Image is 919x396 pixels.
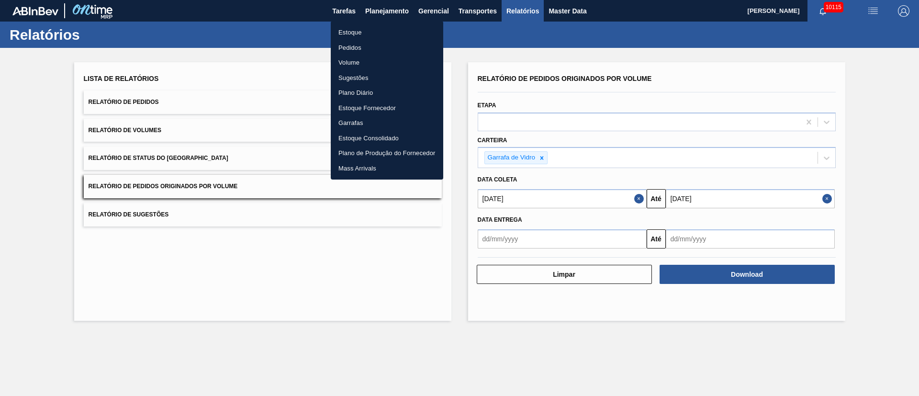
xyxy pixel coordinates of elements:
a: Estoque Consolidado [331,131,443,146]
a: Mass Arrivals [331,161,443,176]
a: Estoque Fornecedor [331,101,443,116]
a: Volume [331,55,443,70]
a: Garrafas [331,115,443,131]
a: Sugestões [331,70,443,86]
a: Estoque [331,25,443,40]
a: Plano de Produção do Fornecedor [331,146,443,161]
a: Plano Diário [331,85,443,101]
a: Pedidos [331,40,443,56]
